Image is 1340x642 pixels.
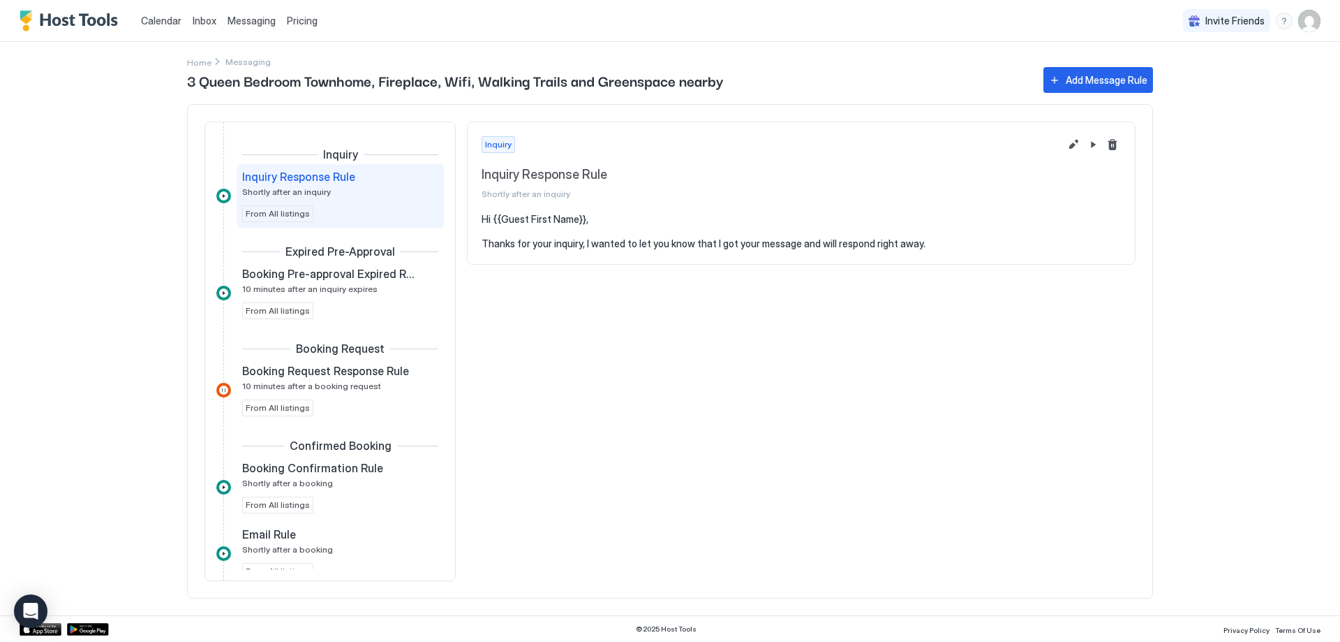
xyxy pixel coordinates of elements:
span: Shortly after a booking [242,544,333,555]
span: Messaging [228,15,276,27]
span: Home [187,57,211,68]
span: Calendar [141,15,181,27]
button: Edit message rule [1065,136,1082,153]
div: Add Message Rule [1066,73,1147,87]
span: Inquiry [323,147,358,161]
a: Messaging [228,13,276,28]
span: Breadcrumb [225,57,271,67]
div: Open Intercom Messenger [14,594,47,628]
span: Booking Confirmation Rule [242,461,383,475]
span: Shortly after an inquiry [242,187,331,197]
span: From All listings [246,207,310,220]
a: Google Play Store [67,623,109,636]
span: 10 minutes after a booking request [242,381,381,391]
span: Expired Pre-Approval [285,245,395,258]
span: Inbox [193,15,216,27]
span: Terms Of Use [1275,626,1320,634]
a: Privacy Policy [1223,622,1270,636]
span: Confirmed Booking [290,439,392,453]
a: Home [187,54,211,69]
span: From All listings [246,402,310,414]
span: Pricing [287,15,318,27]
button: Delete message rule [1104,136,1121,153]
a: Terms Of Use [1275,622,1320,636]
span: Privacy Policy [1223,626,1270,634]
span: 3 Queen Bedroom Townhome, Fireplace, Wifi, Walking Trails and Greenspace nearby [187,70,1029,91]
span: From All listings [246,565,310,578]
span: Inquiry Response Rule [482,167,1059,183]
button: Pause Message Rule [1085,136,1101,153]
span: Inquiry [485,138,512,151]
span: Email Rule [242,527,296,541]
span: 10 minutes after an inquiry expires [242,284,378,294]
span: Booking Request Response Rule [242,364,409,378]
span: From All listings [246,499,310,511]
span: Shortly after a booking [242,478,333,488]
pre: Hi {{Guest First Name}}, Thanks for your inquiry, I wanted to let you know that I got your messag... [482,213,1121,250]
a: App Store [20,623,61,636]
span: Booking Pre-approval Expired Rule [242,267,416,281]
span: Shortly after an inquiry [482,189,1059,199]
span: © 2025 Host Tools [636,625,697,634]
span: Invite Friends [1205,15,1265,27]
a: Calendar [141,13,181,28]
div: Breadcrumb [187,54,211,69]
span: Inquiry Response Rule [242,170,355,184]
span: From All listings [246,305,310,317]
a: Inbox [193,13,216,28]
a: Host Tools Logo [20,10,124,31]
div: User profile [1298,10,1320,32]
span: Booking Request [296,342,385,356]
button: Add Message Rule [1043,67,1153,93]
div: menu [1276,13,1293,29]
